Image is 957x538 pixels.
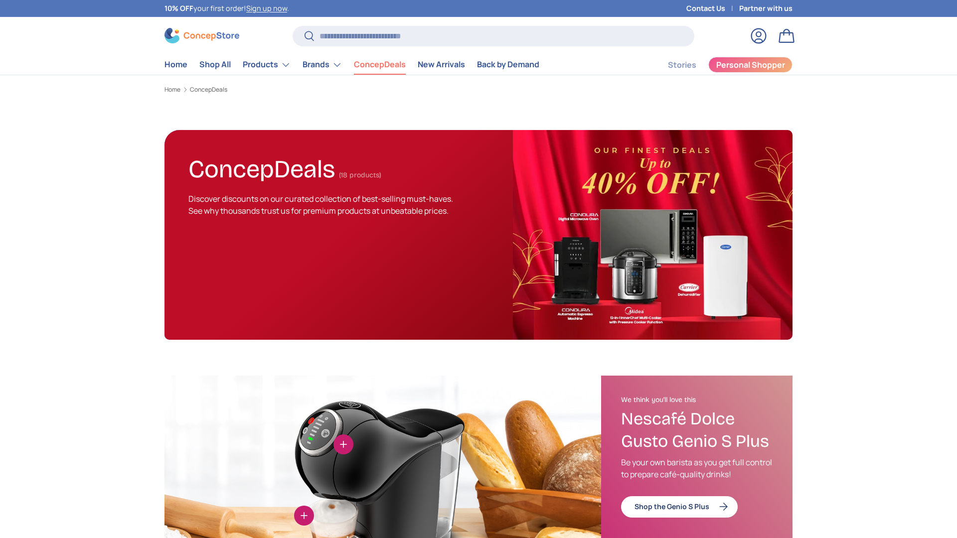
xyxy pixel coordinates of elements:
span: Personal Shopper [716,61,785,69]
img: ConcepDeals [513,130,793,340]
h3: Nescafé Dolce Gusto Genio S Plus [621,408,773,453]
a: ConcepDeals [190,87,227,93]
summary: Products [237,55,297,75]
p: your first order! . [164,3,289,14]
nav: Secondary [644,55,793,75]
a: Sign up now [246,3,287,13]
nav: Primary [164,55,539,75]
a: Brands [303,55,342,75]
h2: We think you'll love this [621,396,773,404]
summary: Brands [297,55,348,75]
nav: Breadcrumbs [164,85,793,94]
a: Contact Us [686,3,739,14]
a: Back by Demand [477,55,539,74]
a: Products [243,55,291,75]
a: Stories [668,55,696,75]
h1: ConcepDeals [188,150,335,184]
a: Partner with us [739,3,793,14]
a: Shop All [199,55,231,74]
span: Discover discounts on our curated collection of best-selling must-haves. See why thousands trust ... [188,193,453,216]
a: New Arrivals [418,55,465,74]
img: ConcepStore [164,28,239,43]
a: ConcepDeals [354,55,406,74]
a: Shop the Genio S Plus [621,496,738,518]
a: Personal Shopper [708,57,793,73]
p: Be your own barista as you get full control to prepare café-quality drinks! [621,456,773,480]
strong: 10% OFF [164,3,193,13]
a: Home [164,87,180,93]
a: Home [164,55,187,74]
span: (18 products) [339,171,381,179]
